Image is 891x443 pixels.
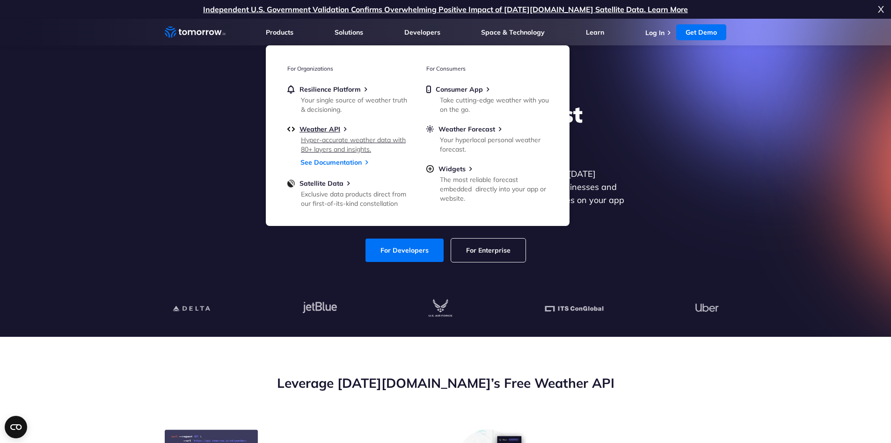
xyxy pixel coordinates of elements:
[299,125,340,133] span: Weather API
[301,95,410,114] div: Your single source of weather truth & decisioning.
[301,189,410,208] div: Exclusive data products direct from our first-of-its-kind constellation
[287,179,409,206] a: Satellite DataExclusive data products direct from our first-of-its-kind constellation
[426,165,548,201] a: WidgetsThe most reliable forecast embedded directly into your app or website.
[451,239,526,262] a: For Enterprise
[287,65,409,72] h3: For Organizations
[481,28,545,36] a: Space & Technology
[265,167,626,220] p: Get reliable and precise weather data through our free API. Count on [DATE][DOMAIN_NAME] for quic...
[586,28,604,36] a: Learn
[426,165,434,173] img: plus-circle.svg
[300,158,362,167] a: See Documentation
[426,85,548,112] a: Consumer AppTake cutting-edge weather with you on the go.
[287,125,295,133] img: api.svg
[335,28,363,36] a: Solutions
[266,28,293,36] a: Products
[436,85,483,94] span: Consumer App
[299,179,343,188] span: Satellite Data
[438,165,466,173] span: Widgets
[5,416,27,438] button: Open CMP widget
[440,175,549,203] div: The most reliable forecast embedded directly into your app or website.
[404,28,440,36] a: Developers
[203,5,688,14] a: Independent U.S. Government Validation Confirms Overwhelming Positive Impact of [DATE][DOMAIN_NAM...
[365,239,444,262] a: For Developers
[287,179,295,188] img: satellite-data-menu.png
[438,125,495,133] span: Weather Forecast
[165,25,226,39] a: Home link
[440,135,549,154] div: Your hyperlocal personal weather forecast.
[645,29,665,37] a: Log In
[265,100,626,156] h1: Explore the World’s Best Weather API
[299,85,361,94] span: Resilience Platform
[301,135,410,154] div: Hyper-accurate weather data with 80+ layers and insights.
[440,95,549,114] div: Take cutting-edge weather with you on the go.
[426,125,434,133] img: sun.svg
[287,85,409,112] a: Resilience PlatformYour single source of weather truth & decisioning.
[287,125,409,152] a: Weather APIHyper-accurate weather data with 80+ layers and insights.
[426,85,431,94] img: mobile.svg
[426,125,548,152] a: Weather ForecastYour hyperlocal personal weather forecast.
[676,24,726,40] a: Get Demo
[287,85,295,94] img: bell.svg
[426,65,548,72] h3: For Consumers
[165,374,726,392] h2: Leverage [DATE][DOMAIN_NAME]’s Free Weather API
